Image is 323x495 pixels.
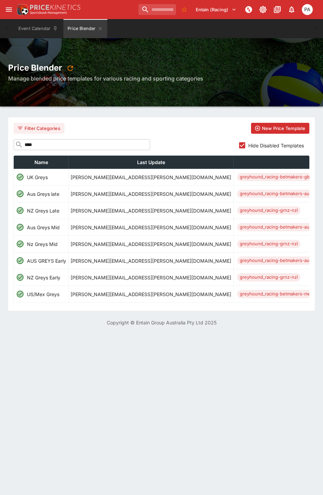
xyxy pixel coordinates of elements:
img: Sportsbook Management [30,11,67,14]
svg: Template enabled [16,190,24,198]
h2: Price Blender [8,62,315,74]
span: greyhound_racing-grnz-nzl [237,207,300,214]
th: Last Update [69,156,234,169]
p: Aus Greys Mid [27,224,60,231]
span: Name [27,158,56,166]
span: greyhound_racing-grnz-nzl [237,241,300,247]
svg: Template enabled [16,273,24,281]
svg: Template enabled [16,240,24,248]
img: PriceKinetics [30,5,80,10]
button: refresh [64,62,76,74]
p: 2025-06-26 08:46:29 +10:00 [71,274,231,281]
p: Aus Greys late [27,190,59,198]
button: Select Tenant [192,4,240,15]
span: greyhound_racing-betmakers-aus [237,224,314,231]
p: NZ Greys Early [27,274,60,281]
span: greyhound_racing-betmakers-aus [237,190,314,197]
button: Peter Addley [300,2,315,17]
div: Peter Addley [302,4,313,15]
p: 2025-05-13 15:34:12 +10:00 [71,224,231,231]
span: greyhound_racing-betmakers-mex [237,291,316,297]
p: AUS GREYS Early [27,257,66,264]
p: UK Greys [27,174,48,181]
button: Notifications [285,3,298,16]
span: greyhound_racing-betmakers-gbr [237,174,314,180]
span: greyhound_racing-betmakers-aus [237,257,314,264]
img: PriceKinetics Logo [15,3,29,16]
button: open drawer [3,3,15,16]
input: search [138,4,176,15]
button: Price Blender [63,19,107,38]
p: 2025-08-08 15:23:55 +10:00 [71,190,231,198]
p: US/Mex Greys [27,291,59,298]
button: Filter Categories [14,123,64,134]
p: 2025-05-08 13:34:50 +10:00 [71,174,231,181]
button: NOT Connected to PK [243,3,255,16]
button: Toggle light/dark mode [257,3,269,16]
span: Hide Disabled Templates [248,142,304,149]
button: New Price Template [251,123,309,134]
p: 2025-04-15 09:03:24 +10:00 [71,291,231,298]
h6: Manage blended price templates for various racing and sporting categories [8,74,315,83]
p: Nz Greys Mid [27,241,58,248]
svg: Template enabled [16,290,24,298]
svg: Template enabled [16,206,24,215]
svg: Template enabled [16,173,24,181]
p: NZ Greys Late [27,207,59,214]
svg: Template enabled [16,257,24,265]
span: greyhound_racing-grnz-nzl [237,274,300,281]
button: Documentation [271,3,283,16]
p: 2025-08-15 12:58:24 +10:00 [71,207,231,214]
button: Event Calendar [14,19,62,38]
p: 2025-08-15 12:17:34 +10:00 [71,241,231,248]
p: 2025-07-18 15:08:57 +10:00 [71,257,231,264]
button: No Bookmarks [179,4,190,15]
svg: Template enabled [16,223,24,231]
